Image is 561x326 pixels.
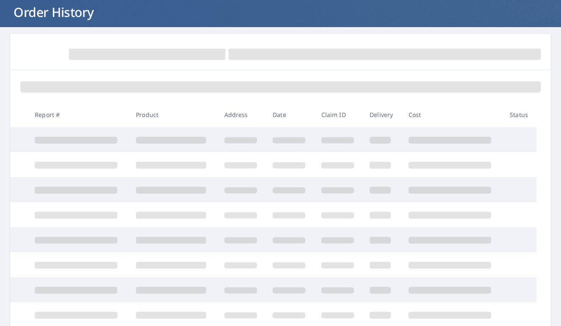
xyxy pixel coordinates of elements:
th: Report # [28,102,129,127]
th: Status [503,102,536,127]
h1: Order History [10,3,551,21]
th: Claim ID [315,102,363,127]
th: Address [218,102,266,127]
th: Product [129,102,217,127]
th: Delivery [363,102,402,127]
th: Date [266,102,315,127]
th: Cost [402,102,503,127]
